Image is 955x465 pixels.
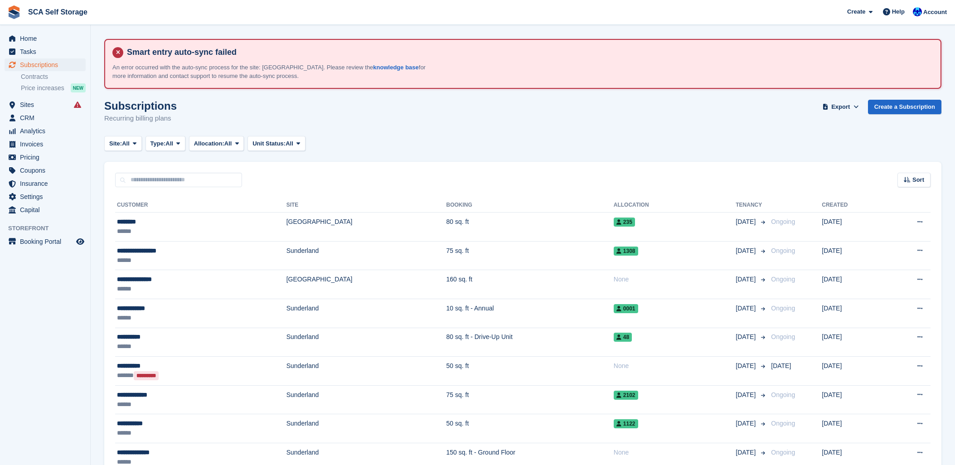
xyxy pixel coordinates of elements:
[736,419,757,428] span: [DATE]
[446,385,614,414] td: 75 sq. ft
[20,151,74,164] span: Pricing
[5,164,86,177] a: menu
[771,333,795,340] span: Ongoing
[771,391,795,398] span: Ongoing
[736,246,757,256] span: [DATE]
[614,333,632,342] span: 48
[104,113,177,124] p: Recurring billing plans
[286,299,446,328] td: Sunderland
[20,235,74,248] span: Booking Portal
[736,390,757,400] span: [DATE]
[165,139,173,148] span: All
[822,328,884,357] td: [DATE]
[446,357,614,386] td: 50 sq. ft
[446,198,614,213] th: Booking
[771,449,795,456] span: Ongoing
[20,45,74,58] span: Tasks
[868,100,941,115] a: Create a Subscription
[21,73,86,81] a: Contracts
[736,332,757,342] span: [DATE]
[831,102,850,111] span: Export
[822,241,884,270] td: [DATE]
[20,98,74,111] span: Sites
[286,198,446,213] th: Site
[247,136,305,151] button: Unit Status: All
[736,304,757,313] span: [DATE]
[5,45,86,58] a: menu
[913,7,922,16] img: Kelly Neesham
[286,270,446,299] td: [GEOGRAPHIC_DATA]
[7,5,21,19] img: stora-icon-8386f47178a22dfd0bd8f6a31ec36ba5ce8667c1dd55bd0f319d3a0aa187defe.svg
[24,5,91,19] a: SCA Self Storage
[736,217,757,227] span: [DATE]
[104,136,142,151] button: Site: All
[71,83,86,92] div: NEW
[446,270,614,299] td: 160 sq. ft
[446,328,614,357] td: 80 sq. ft - Drive-Up Unit
[771,420,795,427] span: Ongoing
[194,139,224,148] span: Allocation:
[771,362,791,369] span: [DATE]
[286,241,446,270] td: Sunderland
[614,391,638,400] span: 2102
[224,139,232,148] span: All
[822,270,884,299] td: [DATE]
[912,175,924,184] span: Sort
[189,136,244,151] button: Allocation: All
[123,47,933,58] h4: Smart entry auto-sync failed
[74,101,81,108] i: Smart entry sync failures have occurred
[20,203,74,216] span: Capital
[286,385,446,414] td: Sunderland
[5,151,86,164] a: menu
[821,100,861,115] button: Export
[252,139,286,148] span: Unit Status:
[614,218,635,227] span: 235
[21,84,64,92] span: Price increases
[822,385,884,414] td: [DATE]
[20,32,74,45] span: Home
[822,213,884,242] td: [DATE]
[122,139,130,148] span: All
[892,7,905,16] span: Help
[614,448,736,457] div: None
[736,448,757,457] span: [DATE]
[5,125,86,137] a: menu
[847,7,865,16] span: Create
[771,305,795,312] span: Ongoing
[20,58,74,71] span: Subscriptions
[286,213,446,242] td: [GEOGRAPHIC_DATA]
[5,190,86,203] a: menu
[5,111,86,124] a: menu
[5,177,86,190] a: menu
[20,190,74,203] span: Settings
[20,125,74,137] span: Analytics
[104,100,177,112] h1: Subscriptions
[5,58,86,71] a: menu
[822,414,884,443] td: [DATE]
[5,138,86,150] a: menu
[736,198,767,213] th: Tenancy
[286,139,293,148] span: All
[446,299,614,328] td: 10 sq. ft - Annual
[373,64,418,71] a: knowledge base
[150,139,166,148] span: Type:
[20,138,74,150] span: Invoices
[614,198,736,213] th: Allocation
[5,32,86,45] a: menu
[286,414,446,443] td: Sunderland
[614,419,638,428] span: 1122
[822,198,884,213] th: Created
[822,299,884,328] td: [DATE]
[771,218,795,225] span: Ongoing
[446,213,614,242] td: 80 sq. ft
[614,361,736,371] div: None
[5,235,86,248] a: menu
[21,83,86,93] a: Price increases NEW
[20,164,74,177] span: Coupons
[20,177,74,190] span: Insurance
[286,357,446,386] td: Sunderland
[822,357,884,386] td: [DATE]
[736,361,757,371] span: [DATE]
[115,198,286,213] th: Customer
[923,8,947,17] span: Account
